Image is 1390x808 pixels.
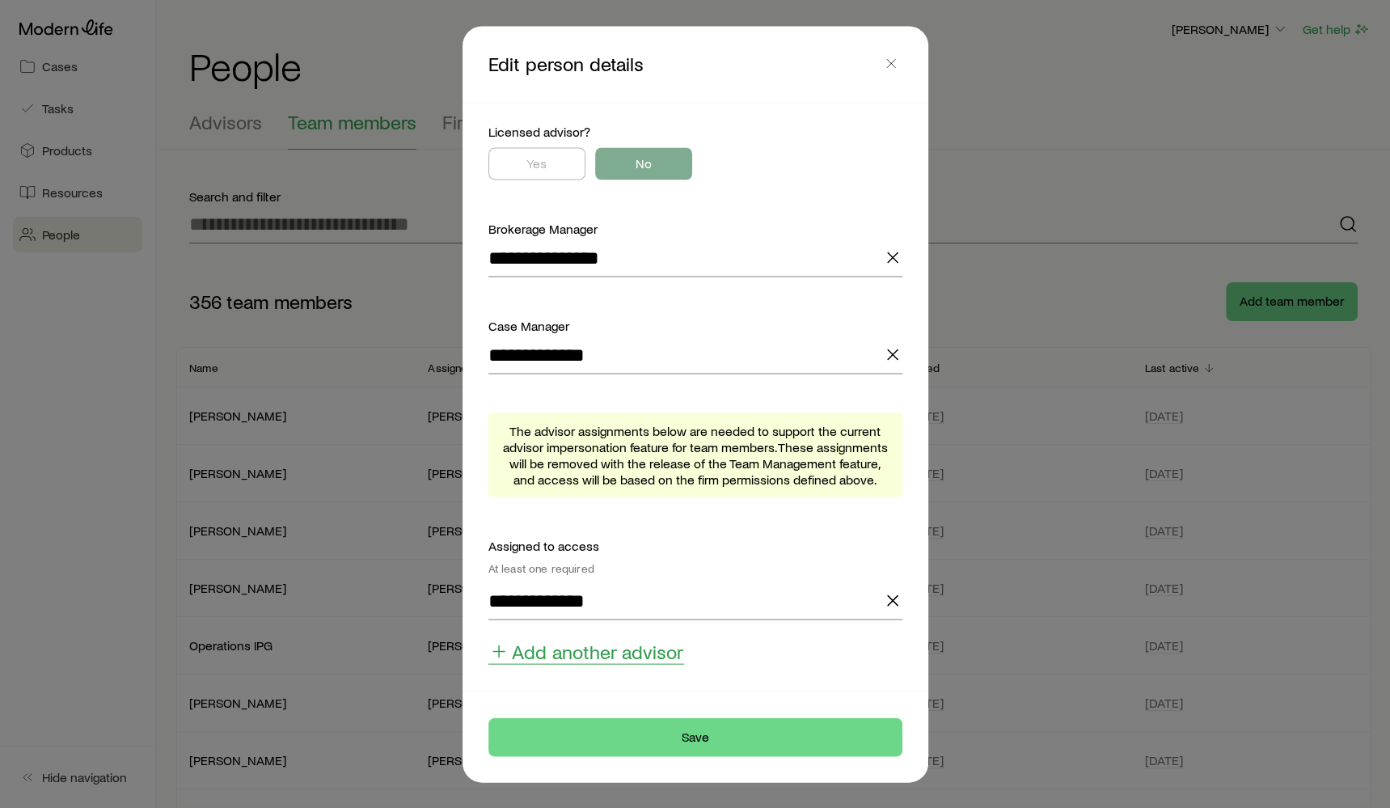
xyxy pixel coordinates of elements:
[488,148,585,180] button: Yes
[501,423,889,488] span: The advisor assignments below are needed to support the current advisor impersonation feature for...
[488,52,880,76] p: Edit person details
[488,219,902,239] div: Brokerage Manager
[488,640,684,665] button: Add another advisor
[488,122,902,142] div: Licensed advisor?
[488,562,902,575] div: At least one required
[488,536,902,575] div: Assigned to access
[595,148,692,180] button: No
[488,717,902,756] button: Save
[488,316,902,336] div: Case Manager
[488,148,902,180] div: licensedAdvisorInfo.licensedAdvisor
